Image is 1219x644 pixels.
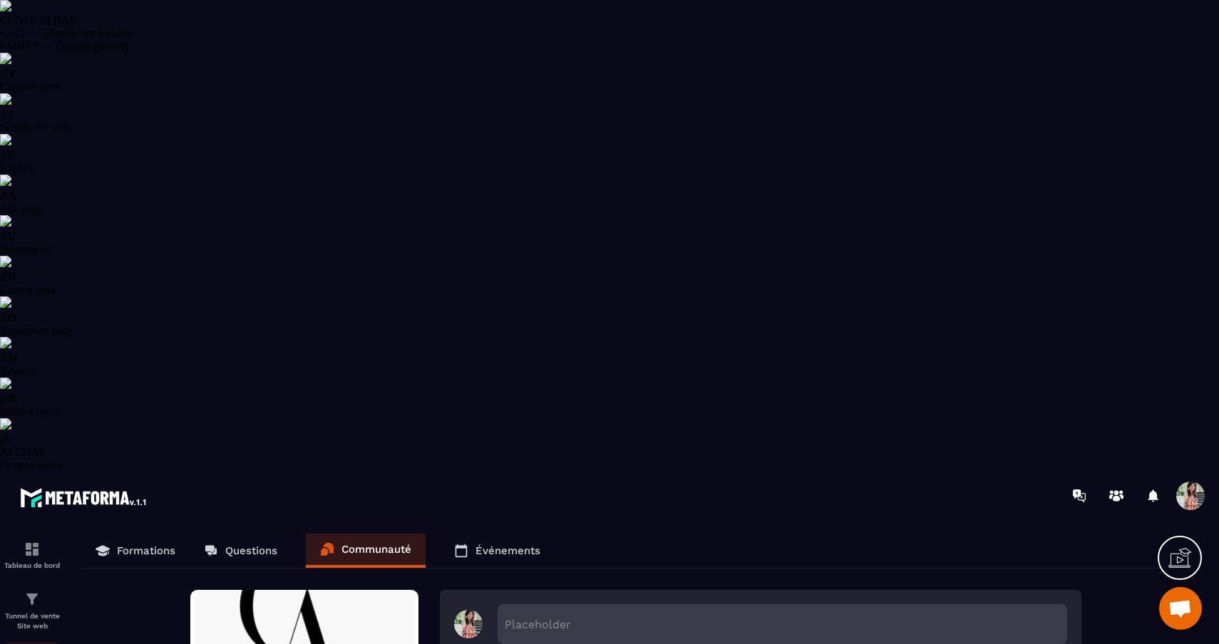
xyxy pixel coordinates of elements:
[498,604,1067,644] div: Placeholder
[4,611,61,631] p: Tunnel de vente Site web
[24,541,41,558] img: formation
[225,544,277,557] p: Questions
[4,561,61,569] p: Tableau de bord
[20,484,148,510] img: logo
[24,591,41,608] img: formation
[1159,587,1202,630] div: Ouvrir le chat
[341,543,411,556] p: Communauté
[306,534,426,568] a: Communauté
[475,544,540,557] p: Événements
[117,544,175,557] p: Formations
[440,534,555,568] a: Événements
[190,534,292,568] a: Questions
[81,534,190,568] a: Formations
[4,530,61,580] a: formationformationTableau de bord
[4,580,61,642] a: formationformationTunnel de vente Site web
